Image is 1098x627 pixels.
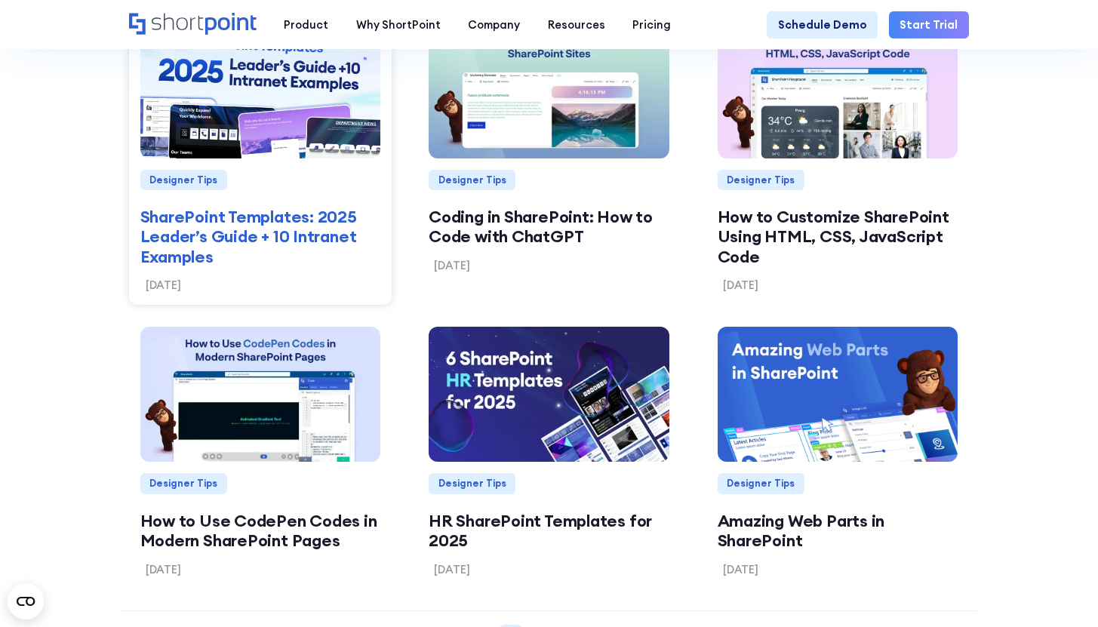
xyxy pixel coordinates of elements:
a: Home [129,13,257,37]
a: Start Trial [889,11,969,38]
p: [DATE] [434,561,469,578]
a: Company [454,11,534,38]
div: Company [468,17,520,33]
div: Designer Tips [718,473,804,494]
a: HR SharePoint Templates for 2025 [429,511,669,550]
p: [DATE] [146,277,181,294]
a: SharePoint Templates: 2025 Leader’s Guide + 10 Intranet Examples [140,207,381,266]
iframe: Chat Widget [1023,555,1098,627]
a: Resources [534,11,618,38]
p: [DATE] [146,561,181,578]
div: Pricing [632,17,671,33]
button: Open CMP widget [8,583,44,619]
a: Amazing Web Parts in SharePoint [718,511,958,550]
div: Resources [548,17,605,33]
a: Coding in SharePoint: How to Code with ChatGPT [429,207,669,246]
a: Pricing [619,11,684,38]
div: Product [284,17,328,33]
div: Designer Tips [140,170,227,191]
div: Why ShortPoint [356,17,441,33]
p: [DATE] [723,561,758,578]
div: Designer Tips [429,473,515,494]
a: Why ShortPoint [343,11,454,38]
div: Designer Tips [140,473,227,494]
p: [DATE] [723,277,758,294]
div: Designer Tips [429,170,515,191]
p: [DATE] [434,257,469,274]
a: Schedule Demo [767,11,878,38]
a: How to Use CodePen Codes in Modern SharePoint Pages [140,511,381,550]
div: Designer Tips [718,170,804,191]
a: How to Customize SharePoint Using HTML, CSS, JavaScript Code [718,207,958,266]
a: Product [270,11,342,38]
